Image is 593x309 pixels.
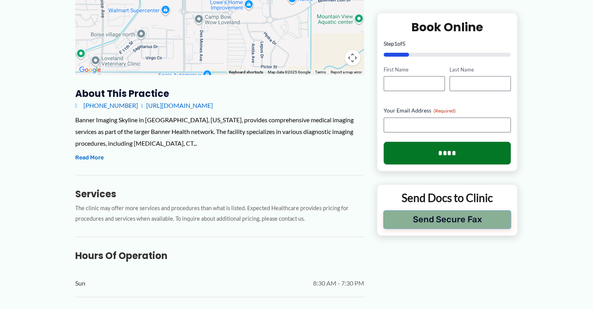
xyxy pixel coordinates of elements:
label: Your Email Address [384,107,511,115]
span: 5 [402,40,405,47]
span: 8:30 AM - 7:30 PM [313,277,364,289]
button: Send Secure Fax [383,211,512,229]
a: [PHONE_NUMBER] [75,100,138,111]
a: Report a map error [331,70,362,74]
h3: About this practice [75,88,364,100]
span: Map data ©2025 Google [268,70,310,74]
img: Google [77,65,103,75]
a: Terms [315,70,326,74]
h3: Services [75,188,364,200]
button: Read More [75,153,104,163]
span: 1 [394,40,397,47]
span: (Required) [434,108,456,114]
p: Send Docs to Clinic [383,191,512,205]
label: Last Name [450,66,511,73]
div: Banner Imaging Skyline in [GEOGRAPHIC_DATA], [US_STATE], provides comprehensive medical imaging s... [75,114,364,149]
span: Sun [75,277,85,289]
label: First Name [384,66,445,73]
a: [URL][DOMAIN_NAME] [141,100,213,111]
button: Keyboard shortcuts [229,70,263,75]
h2: Book Online [384,20,511,35]
button: Map camera controls [345,50,360,66]
p: The clinic may offer more services and procedures than what is listed. Expected Healthcare provid... [75,203,364,224]
h3: Hours of Operation [75,250,364,262]
a: Open this area in Google Maps (opens a new window) [77,65,103,75]
p: Step of [384,41,511,46]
